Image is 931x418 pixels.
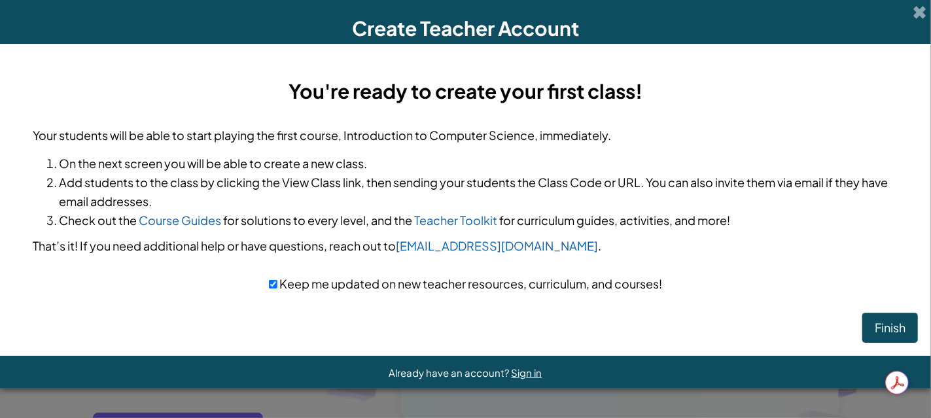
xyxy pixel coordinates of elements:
span: Create Teacher Account [352,16,579,41]
li: Add students to the class by clicking the View Class link, then sending your students the Class C... [59,173,898,211]
span: Check out the [59,213,137,228]
span: for curriculum guides, activities, and more! [499,213,730,228]
a: Course Guides [139,213,221,228]
span: for solutions to every level, and the [223,213,412,228]
span: Already have an account? [389,366,512,379]
span: Keep me updated on new teacher resources, curriculum, and courses! [277,276,662,291]
button: Finish [862,313,918,343]
a: Teacher Toolkit [414,213,497,228]
a: [EMAIL_ADDRESS][DOMAIN_NAME] [396,238,598,253]
h3: You're ready to create your first class! [33,77,898,106]
p: Your students will be able to start playing the first course, Introduction to Computer Science, i... [33,126,898,145]
a: Sign in [512,366,542,379]
span: That’s it! If you need additional help or have questions, reach out to . [33,238,601,253]
li: On the next screen you will be able to create a new class. [59,154,898,173]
